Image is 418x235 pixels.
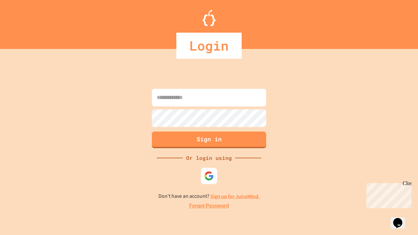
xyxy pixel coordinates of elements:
p: Don't have an account? [158,192,260,200]
a: Forgot Password [189,202,229,210]
div: Login [176,33,242,59]
div: Chat with us now!Close [3,3,45,41]
div: Or login using [183,154,235,162]
img: Logo.svg [202,10,216,26]
img: google-icon.svg [204,171,214,181]
button: Sign in [152,132,266,148]
a: Sign up for JuiceMind. [210,193,260,200]
iframe: chat widget [364,180,411,208]
iframe: chat widget [391,209,411,228]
